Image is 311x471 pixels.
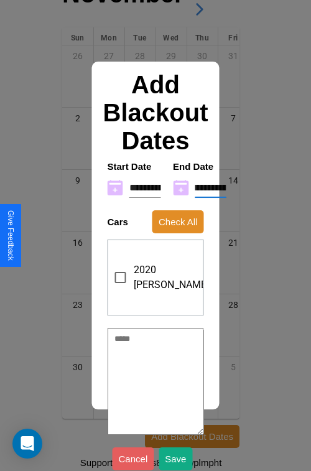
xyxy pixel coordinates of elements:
[173,161,226,172] h4: End Date
[108,161,161,172] h4: Start Date
[6,210,15,261] div: Give Feedback
[108,217,128,227] h4: Cars
[134,263,210,292] span: 2020 [PERSON_NAME]
[101,71,210,155] h2: Add Blackout Dates
[152,210,204,233] button: Check All
[12,429,42,459] div: Open Intercom Messenger
[159,447,192,470] button: Save
[113,447,154,470] button: Cancel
